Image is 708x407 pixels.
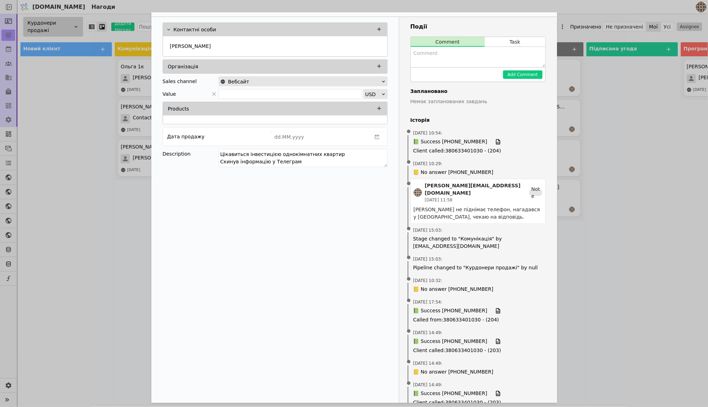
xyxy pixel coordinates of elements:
[168,63,199,70] p: Організація
[413,264,543,271] span: Pipeline changed to "Курдонери продажі" by null
[405,175,412,193] span: •
[413,138,487,146] span: 📗 Success [PHONE_NUMBER]
[163,149,219,159] div: Description
[405,123,412,141] span: •
[405,292,412,310] span: •
[425,182,530,197] div: [PERSON_NAME][EMAIL_ADDRESS][DOMAIN_NAME]
[405,353,412,371] span: •
[413,277,443,284] span: [DATE] 10:32 :
[413,338,487,345] span: 📗 Success [PHONE_NUMBER]
[413,330,443,336] span: [DATE] 14:49 :
[413,147,543,155] span: Client called : 380633401030 - (204)
[413,368,494,376] span: 📒 No answer [PHONE_NUMBER]
[414,188,422,197] img: an
[413,360,443,367] span: [DATE] 14:49 :
[405,220,412,238] span: •
[405,249,412,267] span: •
[414,206,543,221] div: [PERSON_NAME] не піднімає телефон, нагадався у [GEOGRAPHIC_DATA], чекаю на відповідь.
[413,227,443,233] span: [DATE] 15:03 :
[411,88,546,95] h4: Заплановано
[405,154,412,171] span: •
[405,270,412,288] span: •
[411,23,546,31] h3: Події
[411,37,485,47] button: Comment
[413,316,543,324] span: Called from : 380633401030 - (204)
[271,132,371,142] input: dd.MM.yyyy
[503,70,543,79] button: Add Comment
[485,37,545,47] button: Task
[151,13,557,403] div: Add Opportunity
[170,43,211,50] p: [PERSON_NAME]
[413,347,543,354] span: Client called : 380633401030 - (203)
[413,256,443,262] span: [DATE] 15:03 :
[413,390,487,397] span: 📗 Success [PHONE_NUMBER]
[413,161,443,167] span: [DATE] 10:29 :
[411,117,546,124] h4: Історія
[174,26,216,33] p: Контактні особи
[413,382,443,388] span: [DATE] 14:49 :
[413,169,494,176] span: 📒 No answer [PHONE_NUMBER]
[411,98,546,105] p: Немає запланованих завдань
[531,186,540,200] span: Note
[405,323,412,340] span: •
[413,307,487,315] span: 📗 Success [PHONE_NUMBER]
[168,105,189,113] p: Products
[163,76,197,86] div: Sales channel
[219,149,388,167] textarea: Цікавиться інвестицією однокімнатних квартир Скинув інформацію у Телеграм
[413,399,543,406] span: Client called : 380633401030 - (203)
[365,89,381,99] div: USD
[413,286,494,293] span: 📒 No answer [PHONE_NUMBER]
[425,197,530,203] div: [DATE] 11:58
[163,89,176,99] span: Value
[167,132,205,142] div: Дата продажу
[413,130,443,136] span: [DATE] 10:54 :
[405,375,412,393] span: •
[228,77,249,87] span: Вебсайт
[220,79,225,84] img: online-store.svg
[375,134,380,139] svg: calender simple
[413,235,543,250] span: Stage changed to "Комунікація" by [EMAIL_ADDRESS][DOMAIN_NAME]
[413,299,443,305] span: [DATE] 17:54 :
